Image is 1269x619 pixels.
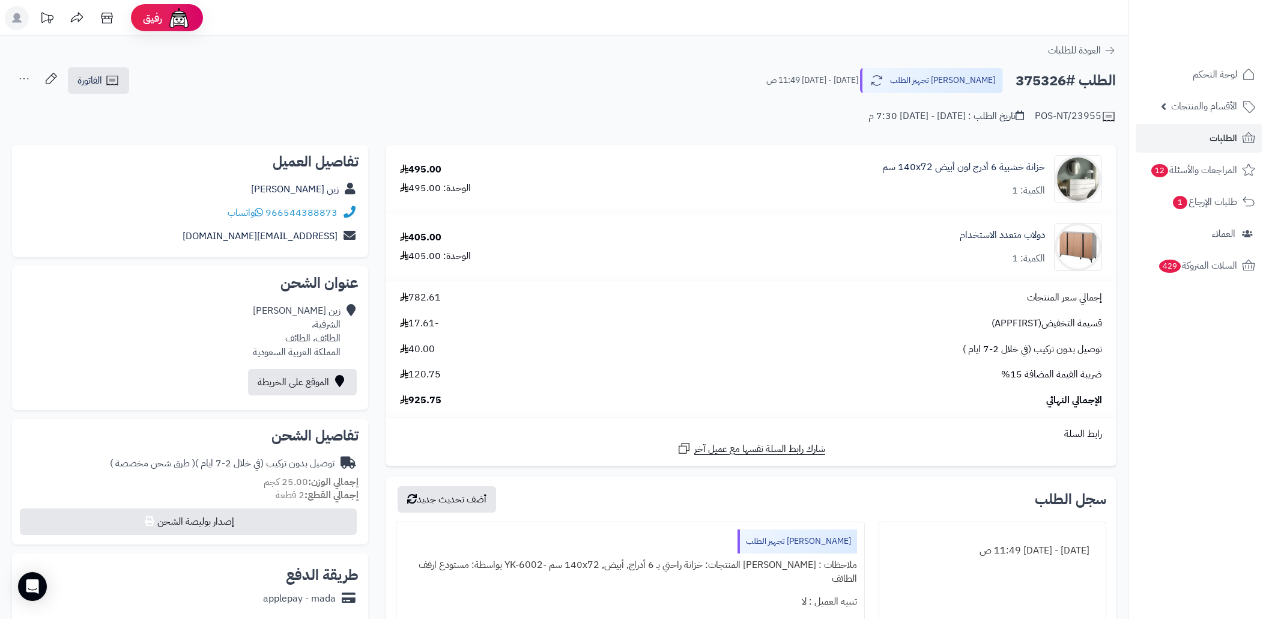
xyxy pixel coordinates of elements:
div: تاريخ الطلب : [DATE] - [DATE] 7:30 م [868,109,1024,123]
div: Open Intercom Messenger [18,572,47,601]
a: واتساب [228,206,263,220]
span: العملاء [1212,225,1235,242]
a: السلات المتروكة429 [1136,251,1262,280]
div: [PERSON_NAME] تجهيز الطلب [737,529,857,553]
a: تحديثات المنصة [32,6,62,33]
div: ملاحظات : [PERSON_NAME] المنتجات: خزانة راحتي بـ 6 أدراج, أبيض, ‎140x72 سم‏ -YK-6002 بواسطة: مستو... [404,553,857,591]
span: قسيمة التخفيض(APPFIRST) [992,317,1102,331]
span: 40.00 [400,343,435,356]
span: ( طرق شحن مخصصة ) [110,456,195,471]
span: 12 [1151,164,1168,177]
span: توصيل بدون تركيب (في خلال 2-7 ايام ) [963,343,1102,356]
span: العودة للطلبات [1048,43,1101,58]
div: زين [PERSON_NAME] الشرفية، الطائف، الطائف المملكة العربية السعودية [253,304,341,359]
a: الفاتورة [68,67,129,94]
span: 429 [1159,260,1181,273]
a: دولاب متعدد الاستخدام [960,228,1045,242]
a: شارك رابط السلة نفسها مع عميل آخر [677,441,825,456]
div: الوحدة: 405.00 [400,249,471,263]
a: طلبات الإرجاع1 [1136,188,1262,216]
div: الكمية: 1 [1012,252,1045,266]
span: لوحة التحكم [1193,66,1237,83]
img: ai-face.png [167,6,191,30]
a: المراجعات والأسئلة12 [1136,156,1262,184]
h2: تفاصيل الشحن [22,428,359,443]
img: 1739786981-110113010105-90x90.jpg [1055,223,1101,271]
div: الكمية: 1 [1012,184,1045,198]
span: الإجمالي النهائي [1046,394,1102,407]
span: السلات المتروكة [1158,257,1237,274]
span: الطلبات [1210,130,1237,147]
a: الموقع على الخريطة [248,369,357,395]
div: 495.00 [400,163,441,177]
div: رابط السلة [391,427,1111,441]
span: 120.75 [400,368,441,382]
a: [EMAIL_ADDRESS][DOMAIN_NAME] [183,229,338,243]
h3: سجل الطلب [1035,492,1106,507]
span: ضريبة القيمة المضافة 15% [1001,368,1102,382]
a: لوحة التحكم [1136,60,1262,89]
div: توصيل بدون تركيب (في خلال 2-7 ايام ) [110,457,335,471]
div: 405.00 [400,231,441,245]
span: -17.61 [400,317,438,331]
h2: طريقة الدفع [286,568,359,582]
a: 966544388873 [265,206,338,220]
span: طلبات الإرجاع [1172,194,1237,210]
div: تنبيه العميل : لا [404,590,857,614]
a: خزانة خشبية 6 أدرج لون أبيض 140x72 سم [882,160,1045,174]
span: المراجعات والأسئلة [1150,162,1237,178]
small: 2 قطعة [276,488,359,502]
span: الفاتورة [77,73,102,88]
span: رفيق [143,11,162,25]
span: إجمالي سعر المنتجات [1027,291,1102,305]
span: 782.61 [400,291,441,305]
small: 25.00 كجم [264,475,359,489]
button: إصدار بوليصة الشحن [20,508,357,535]
strong: إجمالي الوزن: [308,475,359,489]
span: 1 [1173,196,1187,209]
a: العودة للطلبات [1048,43,1116,58]
small: [DATE] - [DATE] 11:49 ص [766,75,858,87]
button: [PERSON_NAME] تجهيز الطلب [860,68,1003,93]
span: الأقسام والمنتجات [1171,98,1237,115]
h2: عنوان الشحن [22,276,359,290]
img: 1746709299-1702541934053-68567865785768-1000x1000-90x90.jpg [1055,155,1101,203]
h2: تفاصيل العميل [22,154,359,169]
a: زين [PERSON_NAME] [251,182,339,197]
h2: الطلب #375326 [1016,69,1116,93]
span: 925.75 [400,394,441,407]
strong: إجمالي القطع: [304,488,359,502]
a: الطلبات [1136,124,1262,153]
div: applepay - mada [263,592,336,606]
a: العملاء [1136,219,1262,248]
button: أضف تحديث جديد [398,486,496,513]
div: [DATE] - [DATE] 11:49 ص [886,539,1098,563]
div: الوحدة: 495.00 [400,181,471,195]
div: POS-NT/23955 [1035,109,1116,124]
span: شارك رابط السلة نفسها مع عميل آخر [694,442,825,456]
